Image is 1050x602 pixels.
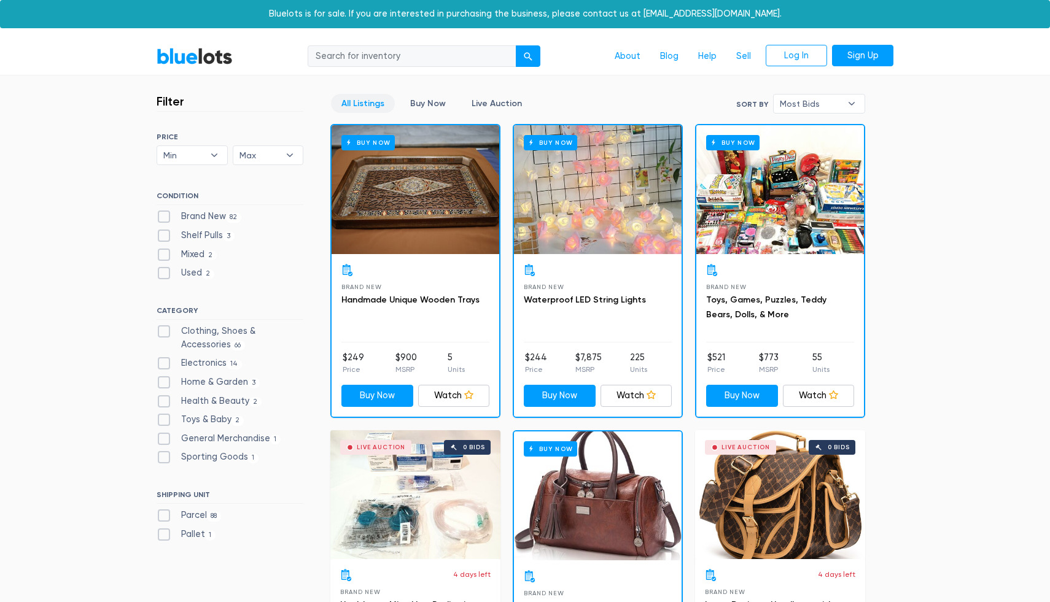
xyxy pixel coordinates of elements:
span: Brand New [340,588,380,595]
h6: Buy Now [524,441,577,457]
span: 2 [231,416,244,426]
p: Units [448,364,465,375]
li: $773 [759,351,779,376]
label: Used [157,266,214,280]
p: Price [343,364,364,375]
h6: PRICE [157,133,303,141]
p: MSRP [759,364,779,375]
a: Buy Now [696,125,864,254]
li: $7,875 [575,351,602,376]
label: Brand New [157,210,241,223]
label: Mixed [157,248,217,261]
a: Sign Up [832,45,893,67]
a: Live Auction 0 bids [330,430,500,559]
label: Toys & Baby [157,413,244,426]
span: Brand New [706,284,746,290]
label: Electronics [157,357,242,370]
span: Brand New [524,284,564,290]
span: 88 [207,512,221,522]
label: Home & Garden [157,376,260,389]
span: 3 [223,231,235,241]
span: Brand New [705,588,745,595]
p: Price [525,364,547,375]
span: 66 [231,341,245,350]
a: Buy Now [341,385,413,407]
a: Handmade Unique Wooden Trays [341,295,480,305]
label: Health & Beauty [157,395,262,408]
a: Watch [418,385,490,407]
span: Most Bids [780,95,841,113]
a: Buy Now [514,125,682,254]
a: Help [688,45,726,68]
span: 2 [249,397,262,407]
h6: Buy Now [524,135,577,150]
a: Waterproof LED String Lights [524,295,646,305]
a: Sell [726,45,761,68]
li: 55 [812,351,830,376]
h6: Buy Now [706,135,760,150]
li: 5 [448,351,465,376]
span: 2 [204,250,217,260]
b: ▾ [201,146,227,164]
label: Clothing, Shoes & Accessories [157,325,303,351]
h6: CONDITION [157,191,303,205]
li: $521 [707,351,725,376]
span: Brand New [524,590,564,596]
b: ▾ [277,146,303,164]
p: 4 days left [453,569,491,580]
span: 3 [248,378,260,388]
span: Brand New [341,284,381,290]
a: Watch [601,385,672,407]
div: 0 bids [463,444,485,450]
label: Sporting Goods [157,450,259,464]
p: MSRP [395,364,417,375]
label: Pallet [157,528,216,541]
li: $900 [395,351,417,376]
h6: SHIPPING UNIT [157,490,303,504]
span: Min [163,146,204,164]
a: Buy Now [400,94,456,113]
b: ▾ [839,95,865,113]
a: Buy Now [524,385,596,407]
h6: Buy Now [341,135,395,150]
label: Parcel [157,509,221,522]
a: BlueLots [157,47,233,65]
span: 82 [226,213,241,223]
input: Search for inventory [308,45,516,68]
a: About [605,45,650,68]
a: Buy Now [332,125,499,254]
a: Log In [766,45,827,67]
div: Live Auction [721,444,770,450]
p: 4 days left [818,569,855,580]
label: Shelf Pulls [157,229,235,242]
p: Units [812,364,830,375]
li: 225 [630,351,647,376]
li: $249 [343,351,364,376]
h6: CATEGORY [157,306,303,320]
span: 1 [205,530,216,540]
h3: Filter [157,94,184,109]
label: Sort By [736,99,768,110]
span: 1 [248,453,259,463]
div: Live Auction [357,444,405,450]
a: Buy Now [706,385,778,407]
a: Watch [783,385,855,407]
span: Max [239,146,280,164]
a: Live Auction [461,94,532,113]
li: $244 [525,351,547,376]
span: 2 [202,269,214,279]
a: Buy Now [514,431,682,560]
label: General Merchandise [157,432,281,446]
p: MSRP [575,364,602,375]
a: Live Auction 0 bids [695,430,865,559]
a: All Listings [331,94,395,113]
div: 0 bids [828,444,850,450]
p: Units [630,364,647,375]
span: 1 [270,434,281,444]
span: 14 [227,360,242,369]
p: Price [707,364,725,375]
a: Toys, Games, Puzzles, Teddy Bears, Dolls, & More [706,295,826,320]
a: Blog [650,45,688,68]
